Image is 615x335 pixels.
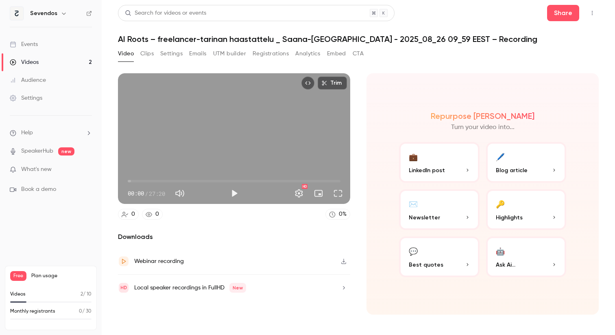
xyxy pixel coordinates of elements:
[496,261,515,269] span: Ask Ai...
[31,273,92,279] span: Plan usage
[409,166,445,175] span: LinkedIn post
[291,185,307,201] button: Settings
[160,47,183,60] button: Settings
[10,76,46,84] div: Audience
[10,94,42,102] div: Settings
[295,47,321,60] button: Analytics
[81,292,83,297] span: 2
[496,197,505,210] div: 🔑
[145,189,148,198] span: /
[486,142,567,183] button: 🖊️Blog article
[330,185,346,201] button: Full screen
[21,165,52,174] span: What's new
[10,271,26,281] span: Free
[399,142,480,183] button: 💼LinkedIn post
[213,47,246,60] button: UTM builder
[30,9,57,18] h6: Sevendos
[128,189,144,198] span: 00:00
[409,245,418,257] div: 💬
[353,47,364,60] button: CTA
[399,236,480,277] button: 💬Best quotes
[496,166,528,175] span: Blog article
[58,147,74,155] span: new
[81,291,92,298] p: / 10
[409,150,418,163] div: 💼
[21,147,53,155] a: SpeakerHub
[131,210,135,219] div: 0
[142,209,163,220] a: 0
[21,129,33,137] span: Help
[318,77,347,90] button: Trim
[21,185,56,194] span: Book a demo
[431,111,534,121] h2: Repurpose [PERSON_NAME]
[10,291,26,298] p: Videos
[409,213,440,222] span: Newsletter
[325,209,350,220] a: 0%
[586,7,599,20] button: Top Bar Actions
[496,150,505,163] div: 🖊️
[229,283,246,293] span: New
[301,77,314,90] button: Embed video
[125,9,206,18] div: Search for videos or events
[496,245,505,257] div: 🤖
[10,308,55,315] p: Monthly registrants
[253,47,289,60] button: Registrations
[149,189,165,198] span: 27:20
[79,309,82,314] span: 0
[118,34,599,44] h1: AI Roots – freelancer-tarinan haastattelu _ Saana-[GEOGRAPHIC_DATA] - 2025_08_26 09_59 EEST – Rec...
[547,5,579,21] button: Share
[10,58,39,66] div: Videos
[134,283,246,293] div: Local speaker recordings in FullHD
[226,185,242,201] button: Play
[10,129,92,137] li: help-dropdown-opener
[496,213,523,222] span: Highlights
[118,232,350,242] h2: Downloads
[189,47,206,60] button: Emails
[10,40,38,48] div: Events
[451,123,515,132] p: Turn your video into...
[118,209,139,220] a: 0
[486,236,567,277] button: 🤖Ask Ai...
[310,185,327,201] button: Turn on miniplayer
[10,7,23,20] img: Sevendos
[409,197,418,210] div: ✉️
[82,166,92,173] iframe: Noticeable Trigger
[134,256,184,266] div: Webinar recording
[128,189,165,198] div: 00:00
[339,210,347,219] div: 0 %
[302,184,307,189] div: HD
[155,210,159,219] div: 0
[399,189,480,230] button: ✉️Newsletter
[486,189,567,230] button: 🔑Highlights
[79,308,92,315] p: / 30
[140,47,154,60] button: Clips
[172,185,188,201] button: Mute
[409,261,443,269] span: Best quotes
[327,47,346,60] button: Embed
[118,47,134,60] button: Video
